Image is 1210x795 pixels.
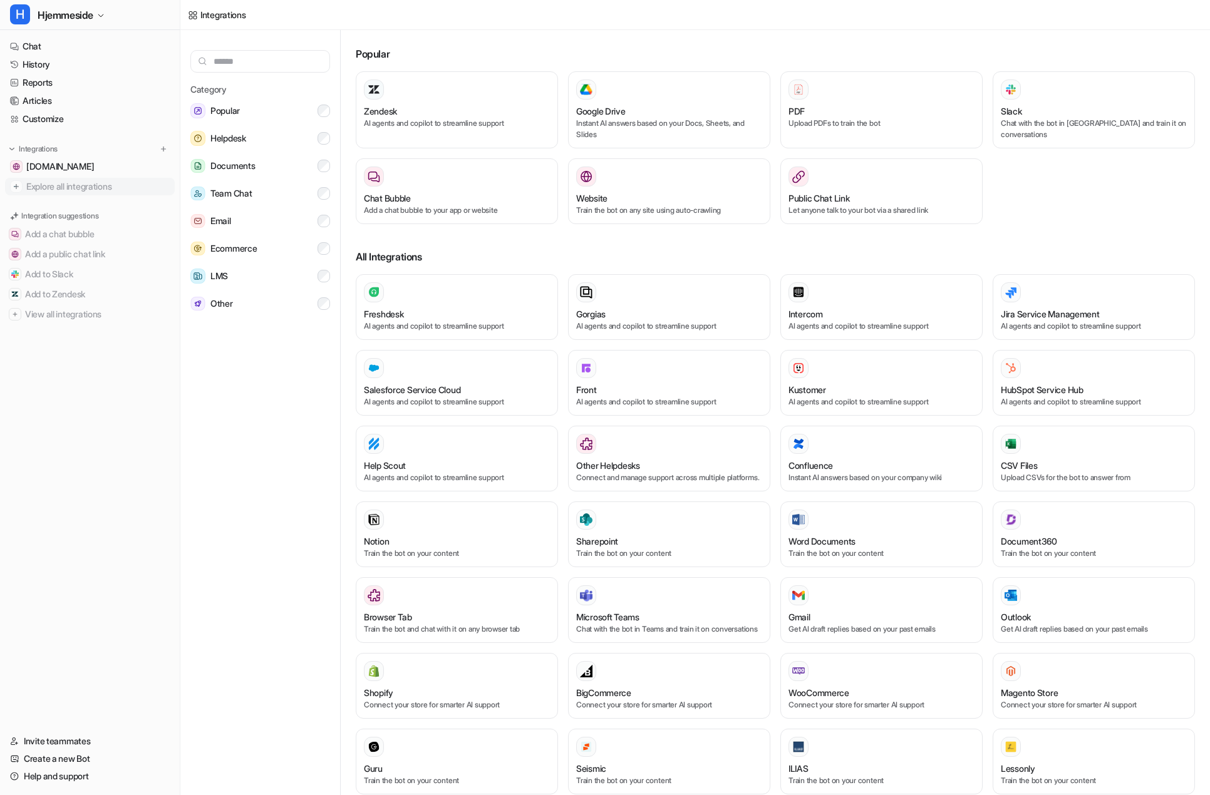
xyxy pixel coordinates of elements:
img: ILIAS [792,741,805,753]
button: SeismicSeismicTrain the bot on your content [568,729,770,794]
h3: Magento Store [1001,686,1058,699]
p: AI agents and copilot to streamline support [576,321,762,332]
img: Notion [368,513,380,526]
button: Document360Document360Train the bot on your content [993,501,1195,567]
p: Integration suggestions [21,210,98,222]
h3: Kustomer [789,383,826,396]
h3: Gmail [789,610,810,623]
img: View all integrations [11,310,19,318]
h3: Help Scout [364,459,406,472]
img: Add to Zendesk [11,290,19,298]
span: Ecommerce [210,241,257,256]
button: Other HelpdesksOther HelpdesksConnect and manage support across multiple platforms. [568,426,770,491]
button: DocumentsDocuments [190,153,330,178]
h3: Document360 [1001,535,1057,548]
img: Lessonly [1005,741,1017,753]
a: Integrations [188,8,246,21]
img: Salesforce Service Cloud [368,362,380,374]
button: Public Chat LinkLet anyone talk to your bot via a shared link [780,158,983,224]
img: Add to Slack [11,270,19,278]
h3: Outlook [1001,610,1031,623]
img: explore all integrations [10,180,23,193]
img: Gmail [792,590,805,600]
h3: Confluence [789,459,833,472]
p: Connect your store for smarter AI support [1001,699,1187,710]
h3: Microsoft Teams [576,610,639,623]
h3: Intercom [789,307,823,321]
a: Explore all integrations [5,178,175,195]
button: Integrations [5,143,61,155]
p: Connect your store for smarter AI support [789,699,975,710]
button: Word DocumentsWord DocumentsTrain the bot on your content [780,501,983,567]
h3: Website [576,192,608,205]
img: Microsoft Teams [580,589,592,602]
img: BigCommerce [580,665,592,677]
img: Browser Tab [368,589,380,602]
p: Upload CSVs for the bot to answer from [1001,472,1187,483]
img: Ecommerce [190,242,205,256]
button: ILIASILIASTrain the bot on your content [780,729,983,794]
p: AI agents and copilot to streamline support [1001,321,1187,332]
p: Integrations [19,144,58,154]
p: Connect and manage support across multiple platforms. [576,472,762,483]
button: GorgiasAI agents and copilot to streamline support [568,274,770,340]
p: AI agents and copilot to streamline support [576,396,762,408]
button: Browser TabBrowser TabTrain the bot and chat with it on any browser tab [356,577,558,643]
p: Get AI draft replies based on your past emails [789,623,975,635]
img: Other [190,297,205,311]
button: Google DriveGoogle DriveInstant AI answers based on your Docs, Sheets, and Slides [568,71,770,148]
h3: Freshdesk [364,307,403,321]
button: Jira Service ManagementAI agents and copilot to streamline support [993,274,1195,340]
h3: Popular [356,46,1195,61]
span: Helpdesk [210,131,246,146]
img: Google Drive [580,84,592,95]
span: Documents [210,158,255,173]
button: GmailGmailGet AI draft replies based on your past emails [780,577,983,643]
img: Document360 [1005,513,1017,526]
button: CSV FilesCSV FilesUpload CSVs for the bot to answer from [993,426,1195,491]
p: AI agents and copilot to streamline support [364,118,550,129]
img: Front [580,362,592,374]
p: Chat with the bot in Teams and train it on conversations [576,623,762,635]
img: Documents [190,159,205,173]
button: EmailEmail [190,208,330,233]
button: FrontFrontAI agents and copilot to streamline support [568,350,770,416]
h3: Chat Bubble [364,192,411,205]
p: Train the bot on your content [364,548,550,559]
img: PDF [792,83,805,95]
img: Website [580,170,592,183]
button: SharepointSharepointTrain the bot on your content [568,501,770,567]
img: Outlook [1005,590,1017,602]
span: [DOMAIN_NAME] [26,160,94,173]
button: WooCommerceWooCommerceConnect your store for smarter AI support [780,653,983,719]
button: WebsiteWebsiteTrain the bot on any site using auto-crawling [568,158,770,224]
img: Popular [190,103,205,118]
p: Let anyone talk to your bot via a shared link [789,205,975,216]
button: HelpdeskHelpdesk [190,126,330,151]
h3: All Integrations [356,249,1195,264]
img: Magento Store [1005,665,1017,677]
h3: Gorgias [576,307,606,321]
div: Integrations [200,8,246,21]
button: HubSpot Service HubHubSpot Service HubAI agents and copilot to streamline support [993,350,1195,416]
h3: Shopify [364,686,393,699]
h3: Browser Tab [364,610,412,623]
img: Kustomer [792,362,805,374]
button: KustomerKustomerAI agents and copilot to streamline support [780,350,983,416]
p: AI agents and copilot to streamline support [789,321,975,332]
img: CSV Files [1005,438,1017,450]
button: View all integrationsView all integrations [5,304,175,324]
button: Microsoft TeamsMicrosoft TeamsChat with the bot in Teams and train it on conversations [568,577,770,643]
h3: Seismic [576,762,606,775]
p: Train the bot on your content [576,548,762,559]
a: Help and support [5,767,175,785]
button: Salesforce Service Cloud Salesforce Service CloudAI agents and copilot to streamline support [356,350,558,416]
p: Connect your store for smarter AI support [576,699,762,710]
p: AI agents and copilot to streamline support [364,396,550,408]
a: History [5,56,175,73]
a: Articles [5,92,175,110]
img: LMS [190,269,205,284]
h3: HubSpot Service Hub [1001,383,1083,396]
p: Train the bot on your content [1001,775,1187,786]
span: Popular [210,103,240,118]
